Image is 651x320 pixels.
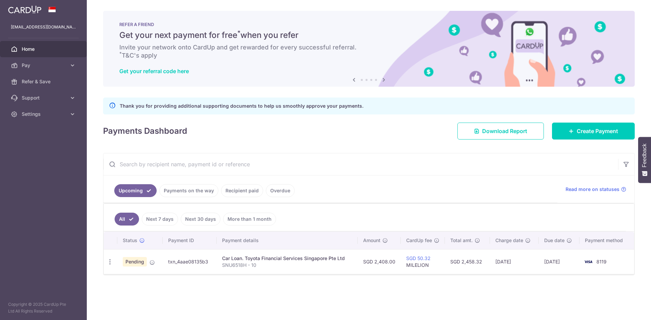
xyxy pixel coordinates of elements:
a: Upcoming [114,184,157,197]
span: Support [22,94,66,101]
td: txn_4aae08135b3 [163,249,217,274]
img: RAF banner [103,11,635,87]
input: Search by recipient name, payment id or reference [103,153,618,175]
th: Payment details [217,232,358,249]
a: Create Payment [552,123,635,140]
a: Next 30 days [181,213,220,226]
a: Overdue [266,184,295,197]
th: Payment method [579,232,634,249]
p: Thank you for providing additional supporting documents to help us smoothly approve your payments. [120,102,363,110]
span: Home [22,46,66,52]
h4: Payments Dashboard [103,125,187,137]
div: Car Loan. Toyota Financial Services Singapore Pte Ltd [222,255,352,262]
td: [DATE] [539,249,579,274]
h5: Get your next payment for free when you refer [119,30,618,41]
span: Pay [22,62,66,69]
a: More than 1 month [223,213,276,226]
span: Charge date [495,237,523,244]
button: Feedback - Show survey [638,137,651,183]
a: Download Report [457,123,544,140]
img: Bank Card [581,258,595,266]
a: All [115,213,139,226]
th: Payment ID [163,232,217,249]
a: Payments on the way [159,184,218,197]
a: Recipient paid [221,184,263,197]
h6: Invite your network onto CardUp and get rewarded for every successful referral. T&C's apply [119,43,618,60]
span: Total amt. [450,237,473,244]
span: Download Report [482,127,527,135]
span: 8119 [596,259,607,264]
span: Refer & Save [22,78,66,85]
span: Feedback [642,144,648,167]
p: [EMAIL_ADDRESS][DOMAIN_NAME] [11,24,76,30]
td: SGD 2,458.32 [445,249,490,274]
span: Read more on statuses [566,186,619,193]
iframe: Opens a widget where you can find more information [608,300,644,317]
td: [DATE] [490,249,539,274]
span: Amount [363,237,380,244]
a: SGD 50.32 [406,255,431,261]
span: CardUp fee [406,237,432,244]
span: Due date [544,237,565,244]
a: Get your referral code here [119,68,189,74]
img: CardUp [8,5,41,14]
td: SGD 2,408.00 [358,249,401,274]
a: Next 7 days [142,213,178,226]
span: Pending [123,257,147,266]
p: SNU6518H - 10 [222,262,352,269]
span: Settings [22,111,66,118]
span: Status [123,237,137,244]
td: MILELION [401,249,445,274]
p: REFER A FRIEND [119,22,618,27]
a: Read more on statuses [566,186,626,193]
span: Create Payment [577,127,618,135]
